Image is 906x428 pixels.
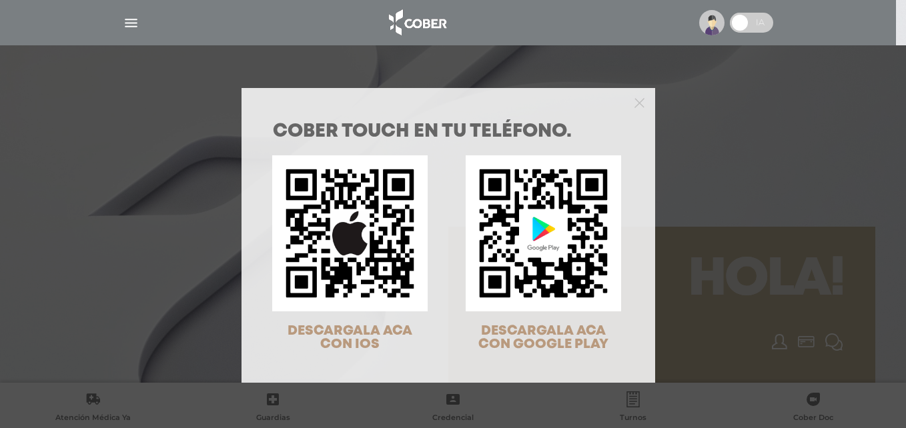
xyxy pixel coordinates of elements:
span: DESCARGALA ACA CON IOS [288,325,412,351]
button: Close [634,96,644,108]
img: qr-code [272,155,428,311]
h1: COBER TOUCH en tu teléfono. [273,123,624,141]
img: qr-code [466,155,621,311]
span: DESCARGALA ACA CON GOOGLE PLAY [478,325,608,351]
